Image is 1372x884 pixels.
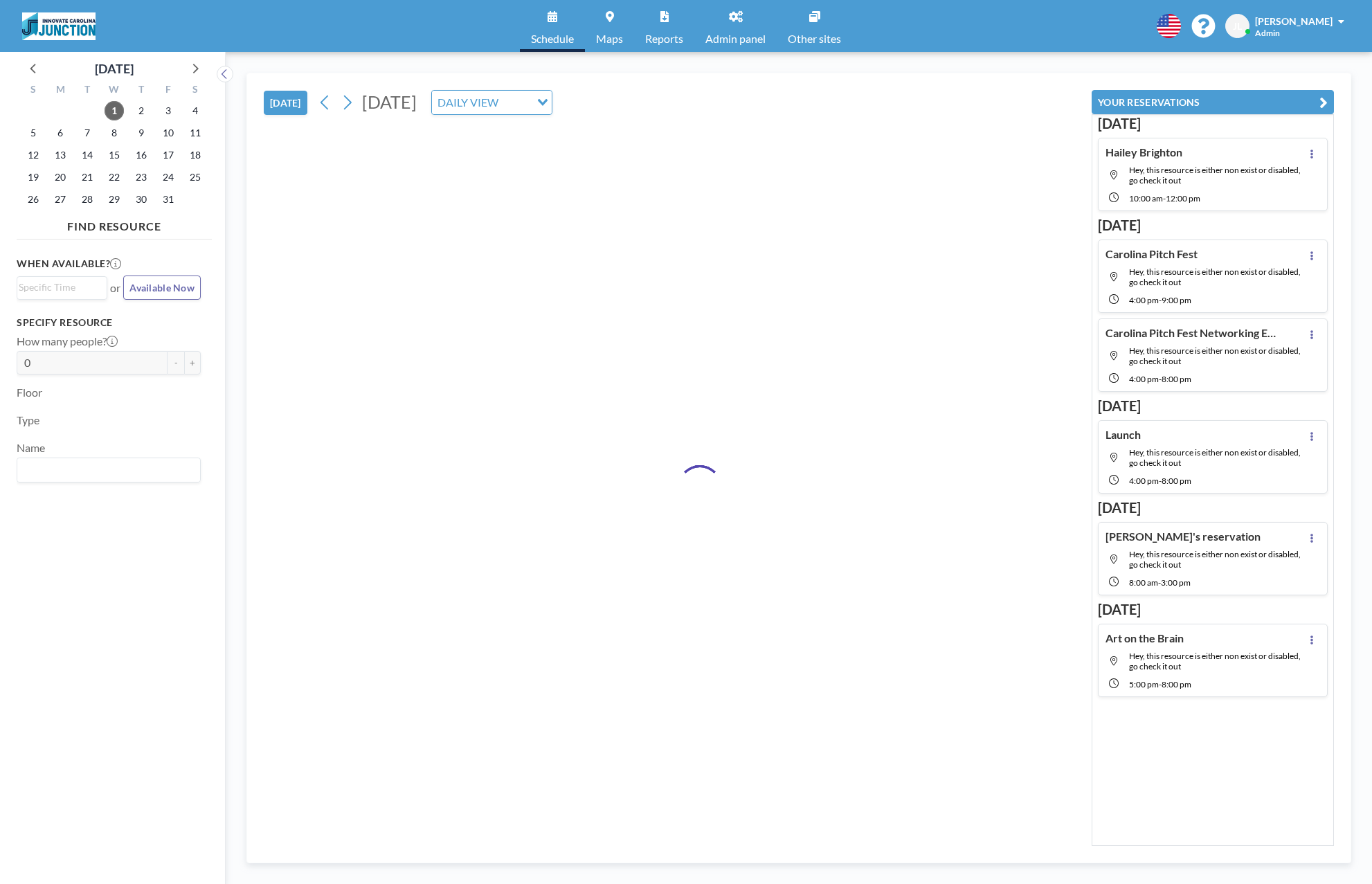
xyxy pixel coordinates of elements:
span: Sunday, October 26, 2025 [24,190,43,209]
span: Wednesday, October 8, 2025 [105,123,124,143]
h4: [PERSON_NAME]'s reservation [1105,530,1261,543]
span: Thursday, October 30, 2025 [132,190,151,209]
span: [PERSON_NAME] [1255,15,1333,27]
button: + [184,351,201,375]
span: 8:00 PM [1162,374,1191,384]
span: 8:00 AM [1129,577,1158,588]
span: Hey, this resource is either non exist or disabled, go check it out [1129,549,1301,570]
label: Floor [17,386,42,399]
div: Search for option [432,91,552,114]
div: T [74,82,101,100]
span: Tuesday, October 21, 2025 [78,168,97,187]
h3: Specify resource [17,316,201,329]
span: Monday, October 6, 2025 [51,123,70,143]
span: - [1163,193,1166,204]
h3: [DATE] [1098,499,1328,516]
button: [DATE] [264,91,307,115]
span: Friday, October 31, 2025 [159,190,178,209]
span: 4:00 PM [1129,295,1159,305]
span: 8:00 PM [1162,679,1191,689]
span: Hey, this resource is either non exist or disabled, go check it out [1129,447,1301,468]
span: Wednesday, October 15, 2025 [105,145,124,165]
label: How many people? [17,334,118,348]
span: 8:00 PM [1162,476,1191,486]
span: Hey, this resource is either non exist or disabled, go check it out [1129,345,1301,366]
input: Search for option [19,461,192,479]
input: Search for option [19,280,99,295]
span: - [1158,577,1161,588]
span: Hey, this resource is either non exist or disabled, go check it out [1129,165,1301,186]
span: Other sites [788,33,841,44]
span: Monday, October 13, 2025 [51,145,70,165]
span: Saturday, October 25, 2025 [186,168,205,187]
span: Thursday, October 23, 2025 [132,168,151,187]
span: 5:00 PM [1129,679,1159,689]
span: Tuesday, October 14, 2025 [78,145,97,165]
span: Reports [645,33,683,44]
span: Hey, this resource is either non exist or disabled, go check it out [1129,267,1301,287]
span: Available Now [129,282,195,294]
span: 12:00 PM [1166,193,1200,204]
span: Schedule [531,33,574,44]
span: Tuesday, October 7, 2025 [78,123,97,143]
div: S [181,82,208,100]
div: [DATE] [95,59,134,78]
h3: [DATE] [1098,217,1328,234]
label: Type [17,413,39,427]
span: or [110,281,120,295]
h4: Hailey Brighton [1105,145,1182,159]
span: Thursday, October 2, 2025 [132,101,151,120]
span: Wednesday, October 1, 2025 [105,101,124,120]
span: 3:00 PM [1161,577,1191,588]
div: S [20,82,47,100]
button: Available Now [123,276,201,300]
h3: [DATE] [1098,115,1328,132]
span: 9:00 PM [1162,295,1191,305]
span: Tuesday, October 28, 2025 [78,190,97,209]
h4: Launch [1105,428,1141,442]
div: M [47,82,74,100]
div: Search for option [17,458,200,482]
div: F [154,82,181,100]
h3: [DATE] [1098,601,1328,618]
span: 4:00 PM [1129,476,1159,486]
span: Friday, October 17, 2025 [159,145,178,165]
span: Saturday, October 18, 2025 [186,145,205,165]
button: YOUR RESERVATIONS [1092,90,1334,114]
span: JL [1233,20,1242,33]
span: [DATE] [362,91,417,112]
span: Admin [1255,28,1280,38]
label: Name [17,441,45,455]
span: Wednesday, October 29, 2025 [105,190,124,209]
span: Sunday, October 12, 2025 [24,145,43,165]
span: Saturday, October 11, 2025 [186,123,205,143]
span: Friday, October 24, 2025 [159,168,178,187]
span: Saturday, October 4, 2025 [186,101,205,120]
span: Thursday, October 16, 2025 [132,145,151,165]
span: 10:00 AM [1129,193,1163,204]
span: Wednesday, October 22, 2025 [105,168,124,187]
button: - [168,351,184,375]
div: W [101,82,128,100]
span: - [1159,374,1162,384]
span: Friday, October 3, 2025 [159,101,178,120]
div: Search for option [17,277,107,298]
span: - [1159,295,1162,305]
h3: [DATE] [1098,397,1328,415]
span: Monday, October 20, 2025 [51,168,70,187]
input: Search for option [503,93,529,111]
span: - [1159,476,1162,486]
span: Hey, this resource is either non exist or disabled, go check it out [1129,651,1301,671]
span: - [1159,679,1162,689]
span: Sunday, October 19, 2025 [24,168,43,187]
span: Sunday, October 5, 2025 [24,123,43,143]
h4: FIND RESOURCE [17,214,212,233]
h4: Carolina Pitch Fest [1105,247,1198,261]
span: DAILY VIEW [435,93,501,111]
span: Monday, October 27, 2025 [51,190,70,209]
span: Friday, October 10, 2025 [159,123,178,143]
img: organization-logo [22,12,96,40]
h4: Carolina Pitch Fest Networking Event [1105,326,1279,340]
h4: Art on the Brain [1105,631,1184,645]
span: Admin panel [705,33,766,44]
